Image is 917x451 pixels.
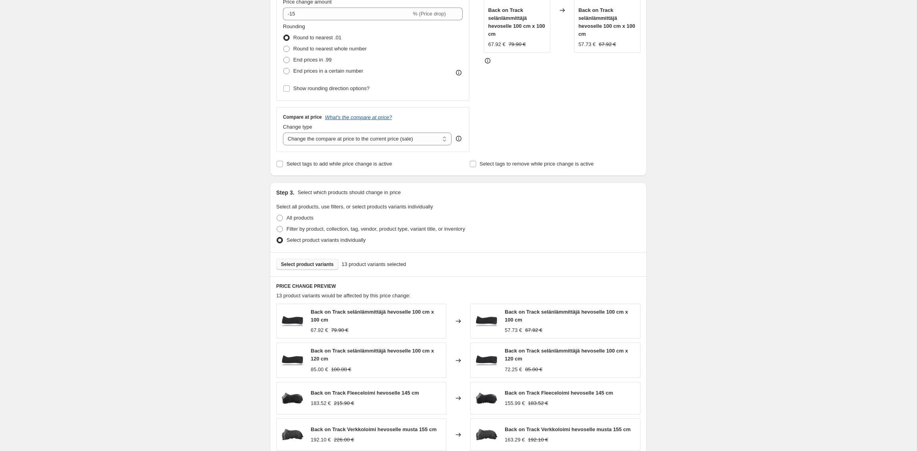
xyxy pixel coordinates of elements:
[505,366,522,374] div: 72.25 €
[281,309,304,333] img: 19604_kuva_80x.jpg
[298,189,401,197] p: Select which products should change in price
[579,40,596,48] div: 57.73 €
[311,426,436,432] span: Back on Track Verkkoloimi hevoselle musta 155 cm
[505,348,628,362] span: Back on Track selänlämmittäjä hevoselle 100 cm x 120 cm
[286,226,465,232] span: Filter by product, collection, tag, vendor, product type, variant title, or inventory
[505,399,525,407] div: 155.99 €
[276,189,294,197] h2: Step 3.
[525,366,542,374] strike: 85.00 €
[286,237,365,243] span: Select product variants individually
[480,161,594,167] span: Select tags to remove while price change is active
[283,114,322,120] h3: Compare at price
[276,293,411,299] span: 13 product variants would be affected by this price change:
[281,386,304,410] img: Fleeceloimi_862c217f-84ce-4259-ba0f-ae92369542f3_80x.jpg
[342,260,406,268] span: 13 product variants selected
[276,204,433,210] span: Select all products, use filters, or select products variants individually
[505,309,628,323] span: Back on Track selänlämmittäjä hevoselle 100 cm x 100 cm
[311,348,434,362] span: Back on Track selänlämmittäjä hevoselle 100 cm x 120 cm
[475,309,498,333] img: 19604_kuva_80x.jpg
[505,426,631,432] span: Back on Track Verkkoloimi hevoselle musta 155 cm
[455,135,463,143] div: help
[293,68,363,74] span: End prices in a certain number
[525,326,542,334] strike: 67.92 €
[293,57,332,63] span: End prices in .99
[488,40,505,48] div: 67.92 €
[293,35,341,40] span: Round to nearest .01
[276,283,640,289] h6: PRICE CHANGE PREVIEW
[509,40,526,48] strike: 79.90 €
[505,326,522,334] div: 57.73 €
[311,309,434,323] span: Back on Track selänlämmittäjä hevoselle 100 cm x 100 cm
[281,261,334,268] span: Select product variants
[475,423,498,447] img: Verkkoloimimusta_c5bc83e0-4333-4644-b1ce-058ce1062438_80x.jpg
[281,349,304,372] img: 19605_kuva_80x.jpg
[311,366,328,374] div: 85.00 €
[331,366,351,374] strike: 100.00 €
[599,40,616,48] strike: 67.92 €
[293,46,367,52] span: Round to nearest whole number
[579,7,635,37] span: Back on Track selänlämmittäjä hevoselle 100 cm x 100 cm
[505,390,613,396] span: Back on Track Fleeceloimi hevoselle 145 cm
[325,114,392,120] button: What's the compare at price?
[286,161,392,167] span: Select tags to add while price change is active
[331,326,348,334] strike: 79.90 €
[293,85,369,91] span: Show rounding direction options?
[528,399,548,407] strike: 183.52 €
[281,423,304,447] img: Verkkoloimimusta_c5bc83e0-4333-4644-b1ce-058ce1062438_80x.jpg
[283,23,305,29] span: Rounding
[311,399,331,407] div: 183.52 €
[311,326,328,334] div: 67.92 €
[276,259,338,270] button: Select product variants
[334,399,354,407] strike: 215.90 €
[413,11,446,17] span: % (Price drop)
[311,436,331,444] div: 192.10 €
[283,8,411,20] input: -15
[528,436,548,444] strike: 192.10 €
[505,436,525,444] div: 163.29 €
[488,7,545,37] span: Back on Track selänlämmittäjä hevoselle 100 cm x 100 cm
[286,215,313,221] span: All products
[475,386,498,410] img: Fleeceloimi_862c217f-84ce-4259-ba0f-ae92369542f3_80x.jpg
[283,124,312,130] span: Change type
[475,349,498,372] img: 19605_kuva_80x.jpg
[334,436,354,444] strike: 226.00 €
[311,390,419,396] span: Back on Track Fleeceloimi hevoselle 145 cm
